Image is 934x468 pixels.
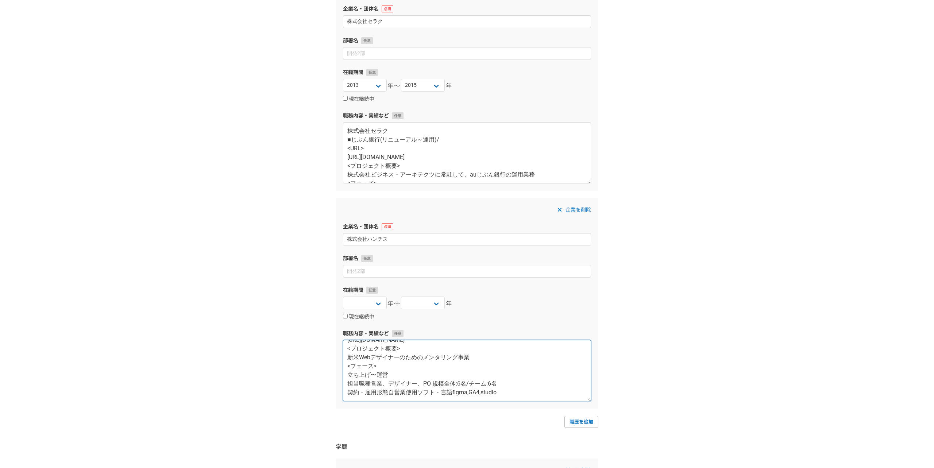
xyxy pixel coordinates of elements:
[446,82,452,90] span: 年
[343,223,591,231] label: 企業名・団体名
[343,5,591,13] label: 企業名・団体名
[336,442,598,451] h3: 学歴
[343,96,348,101] input: 現在継続中
[343,314,374,320] label: 現在継続中
[343,96,374,103] label: 現在継続中
[343,47,591,60] input: 開発2部
[343,112,591,120] label: 職務内容・実績など
[343,233,591,246] input: エニィクルー株式会社
[343,69,591,76] label: 在籍期間
[343,265,591,278] input: 開発2部
[343,314,348,318] input: 現在継続中
[566,205,591,214] span: 企業を削除
[446,299,452,308] span: 年
[387,82,400,90] span: 年〜
[343,37,591,45] label: 部署名
[564,416,598,428] a: 職歴を追加
[343,255,591,262] label: 部署名
[343,286,591,294] label: 在籍期間
[387,299,400,308] span: 年〜
[343,330,591,337] label: 職務内容・実績など
[343,15,591,28] input: エニィクルー株式会社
